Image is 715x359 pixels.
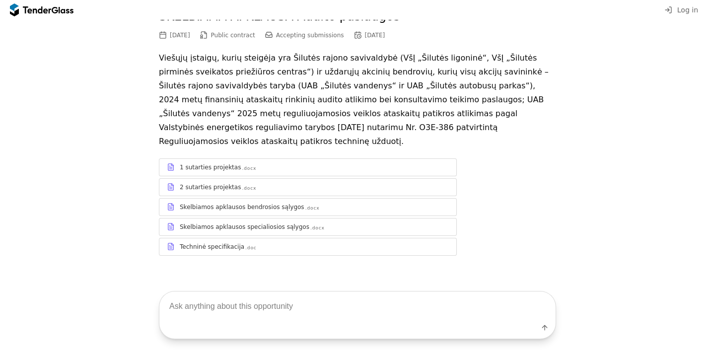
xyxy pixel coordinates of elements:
[310,225,325,231] div: .docx
[159,198,457,216] a: Skelbiamos apklausos bendrosios sąlygos.docx
[159,158,457,176] a: 1 sutarties projektas.docx
[159,178,457,196] a: 2 sutarties projektas.docx
[159,218,457,236] a: Skelbiamos apklausos specialiosios sąlygos.docx
[180,203,304,211] div: Skelbiamos apklausos bendrosios sąlygos
[276,32,344,39] span: Accepting submissions
[180,183,241,191] div: 2 sutarties projektas
[180,243,244,251] div: Techninė specifikacija
[180,163,241,171] div: 1 sutarties projektas
[159,51,556,148] p: Viešųjų įstaigų, kurių steigėja yra Šilutės rajono savivaldybė (VšĮ „Šilutės ligoninė“, VšĮ „Šilu...
[677,6,698,14] span: Log in
[211,32,255,39] span: Public contract
[180,223,309,231] div: Skelbiamos apklausos specialiosios sąlygos
[170,32,190,39] div: [DATE]
[365,32,385,39] div: [DATE]
[661,4,701,16] button: Log in
[242,165,256,172] div: .docx
[242,185,256,192] div: .docx
[305,205,320,212] div: .docx
[159,238,457,256] a: Techninė specifikacija.doc
[245,245,257,251] div: .doc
